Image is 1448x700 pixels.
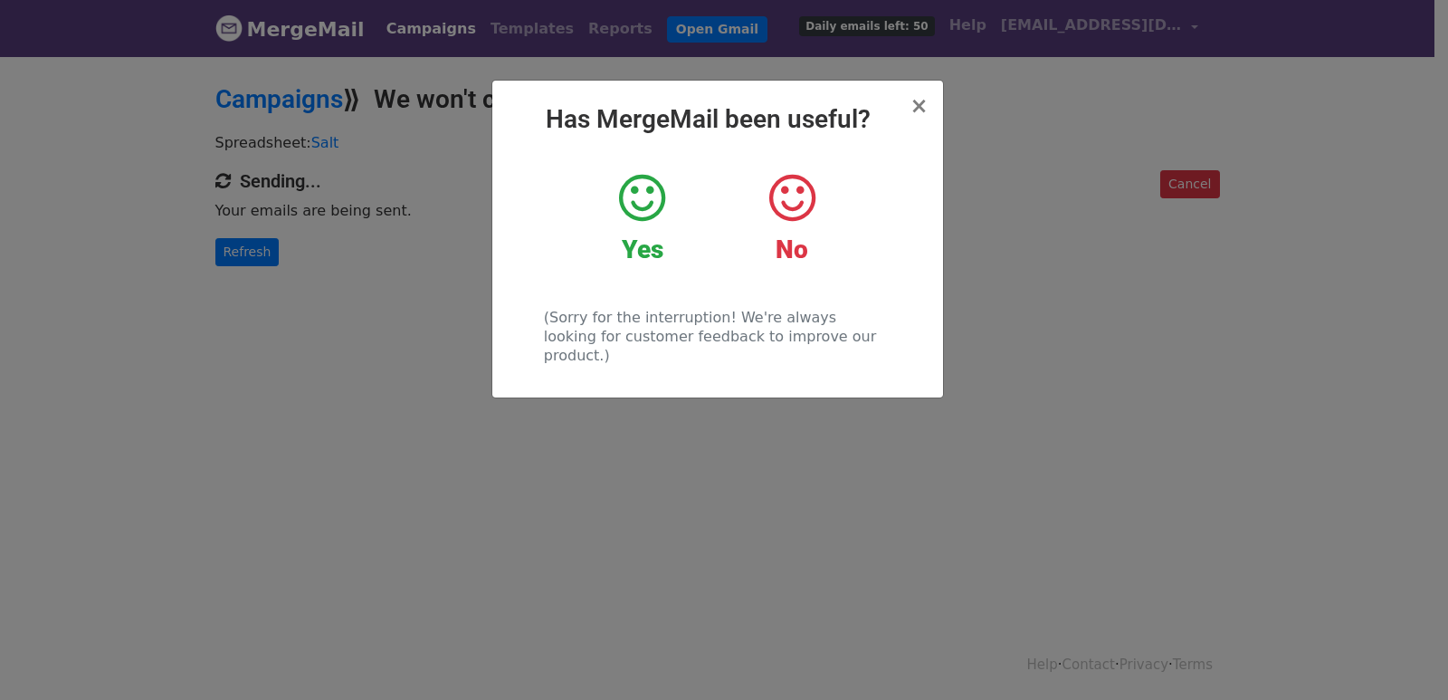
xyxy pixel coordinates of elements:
[776,235,808,264] strong: No
[730,171,853,265] a: No
[1357,613,1448,700] iframe: Chat Widget
[910,93,928,119] span: ×
[507,104,929,135] h2: Has MergeMail been useful?
[622,235,663,264] strong: Yes
[544,308,891,365] p: (Sorry for the interruption! We're always looking for customer feedback to improve our product.)
[581,171,703,265] a: Yes
[910,95,928,117] button: Close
